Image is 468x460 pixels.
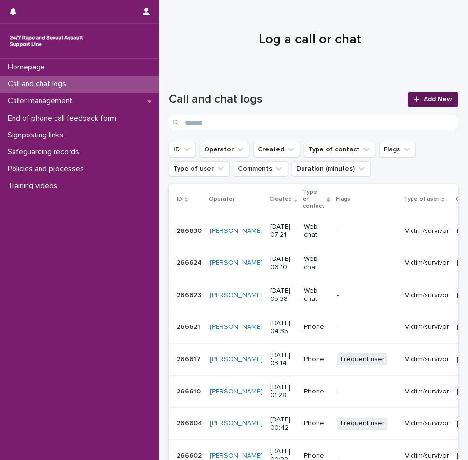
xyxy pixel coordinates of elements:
[405,291,449,299] p: Victim/survivor
[4,131,71,140] p: Signposting links
[337,388,397,396] p: -
[169,93,402,107] h1: Call and chat logs
[408,92,458,107] a: Add New
[337,452,397,460] p: -
[169,115,458,130] input: Search
[304,287,329,303] p: Web chat
[210,291,262,299] a: [PERSON_NAME]
[210,355,262,364] a: [PERSON_NAME]
[4,80,74,89] p: Call and chat logs
[210,259,262,267] a: [PERSON_NAME]
[270,383,296,400] p: [DATE] 01:28
[304,388,329,396] p: Phone
[253,142,300,157] button: Created
[169,161,230,176] button: Type of user
[270,352,296,368] p: [DATE] 03:14
[270,319,296,336] p: [DATE] 04:35
[210,452,262,460] a: [PERSON_NAME]
[177,321,202,331] p: 266621
[292,161,371,176] button: Duration (minutes)
[337,291,397,299] p: -
[177,450,204,460] p: 266602
[424,96,452,103] span: Add New
[177,386,203,396] p: 266610
[304,355,329,364] p: Phone
[270,255,296,271] p: [DATE] 06:10
[337,353,388,365] span: Frequent user
[269,194,292,204] p: Created
[405,227,449,235] p: Victim/survivor
[209,194,234,204] p: Operator
[4,164,92,174] p: Policies and processes
[405,355,449,364] p: Victim/survivor
[337,323,397,331] p: -
[304,323,329,331] p: Phone
[210,419,262,428] a: [PERSON_NAME]
[169,32,451,48] h1: Log a call or chat
[337,259,397,267] p: -
[4,148,87,157] p: Safeguarding records
[337,227,397,235] p: -
[177,418,204,428] p: 266604
[177,194,182,204] p: ID
[210,323,262,331] a: [PERSON_NAME]
[200,142,249,157] button: Operator
[337,418,388,430] span: Frequent user
[177,353,203,364] p: 266617
[4,181,65,190] p: Training videos
[304,255,329,271] p: Web chat
[177,289,203,299] p: 266623
[169,142,196,157] button: ID
[270,416,296,432] p: [DATE] 00:42
[405,452,449,460] p: Victim/survivor
[4,63,53,72] p: Homepage
[304,142,375,157] button: Type of contact
[336,194,350,204] p: Flags
[405,259,449,267] p: Victim/survivor
[4,96,80,106] p: Caller management
[405,388,449,396] p: Victim/survivor
[177,257,204,267] p: 266624
[8,31,85,51] img: rhQMoQhaT3yELyF149Cw
[177,225,204,235] p: 266630
[303,187,324,212] p: Type of contact
[210,388,262,396] a: [PERSON_NAME]
[234,161,288,176] button: Comments
[210,227,262,235] a: [PERSON_NAME]
[304,223,329,239] p: Web chat
[270,287,296,303] p: [DATE] 05:38
[379,142,416,157] button: Flags
[405,419,449,428] p: Victim/survivor
[304,452,329,460] p: Phone
[405,323,449,331] p: Victim/survivor
[4,114,124,123] p: End of phone call feedback form
[304,419,329,428] p: Phone
[270,223,296,239] p: [DATE] 07:21
[404,194,439,204] p: Type of user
